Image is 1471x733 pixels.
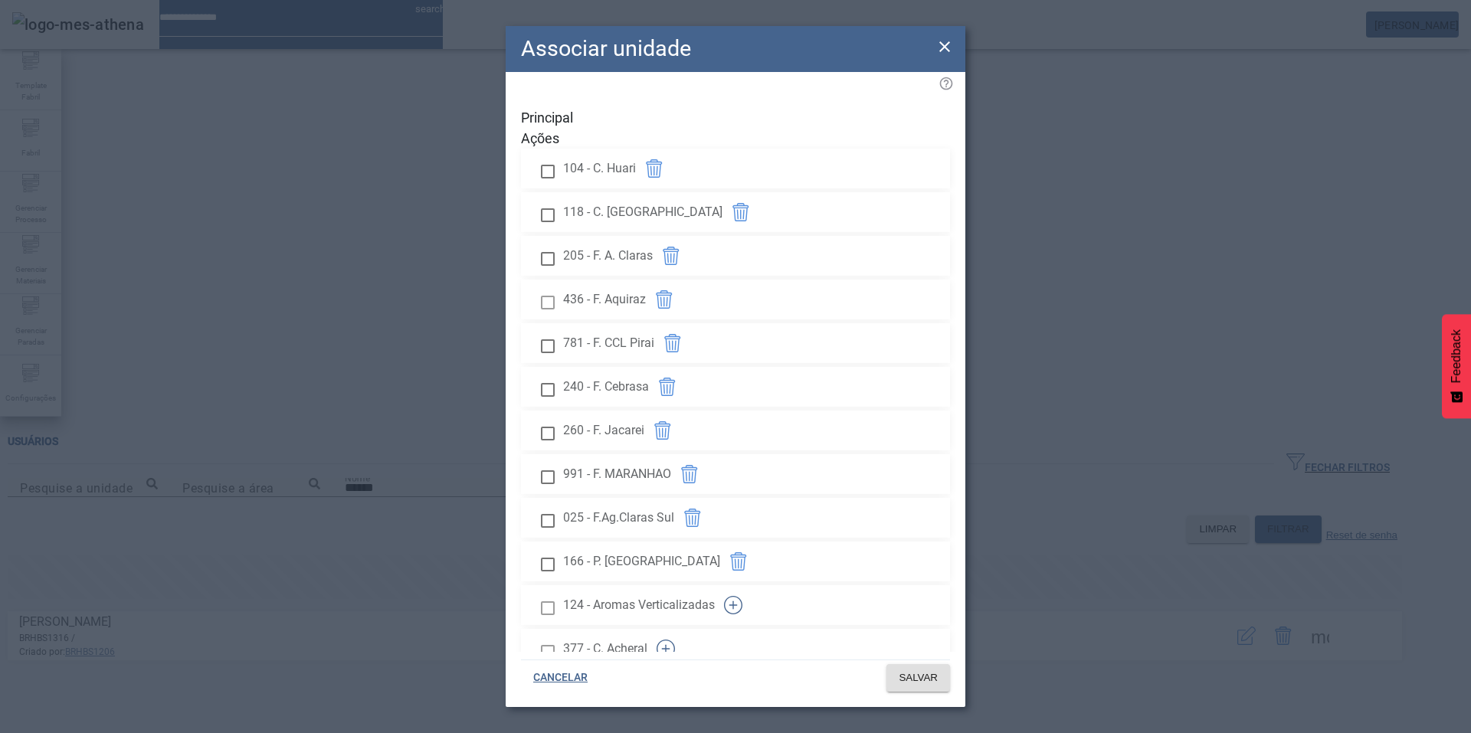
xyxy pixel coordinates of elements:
[563,247,653,265] span: 205 - F. A. Claras
[886,664,950,692] button: SALVAR
[1450,329,1463,383] span: Feedback
[563,509,674,527] span: 025 - F.Ag.Claras Sul
[533,670,588,686] span: CANCELAR
[563,290,646,309] span: 436 - F. Aquiraz
[563,421,644,440] span: 260 - F. Jacarei
[563,203,722,221] span: 118 - C. [GEOGRAPHIC_DATA]
[521,107,950,128] span: Principal
[521,664,600,692] button: CANCELAR
[563,465,671,483] span: 991 - F. MARANHAO
[563,596,715,614] span: 124 - Aromas Verticalizadas
[563,552,720,571] span: 166 - P. [GEOGRAPHIC_DATA]
[563,159,636,178] span: 104 - C. Huari
[899,670,938,686] span: SALVAR
[563,378,649,396] span: 240 - F. Cebrasa
[521,128,950,149] span: Ações
[563,334,654,352] span: 781 - F. CCL Pirai
[521,32,691,65] h2: Associar unidade
[1442,314,1471,418] button: Feedback - Mostrar pesquisa
[563,640,647,658] span: 377 - C. Acheral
